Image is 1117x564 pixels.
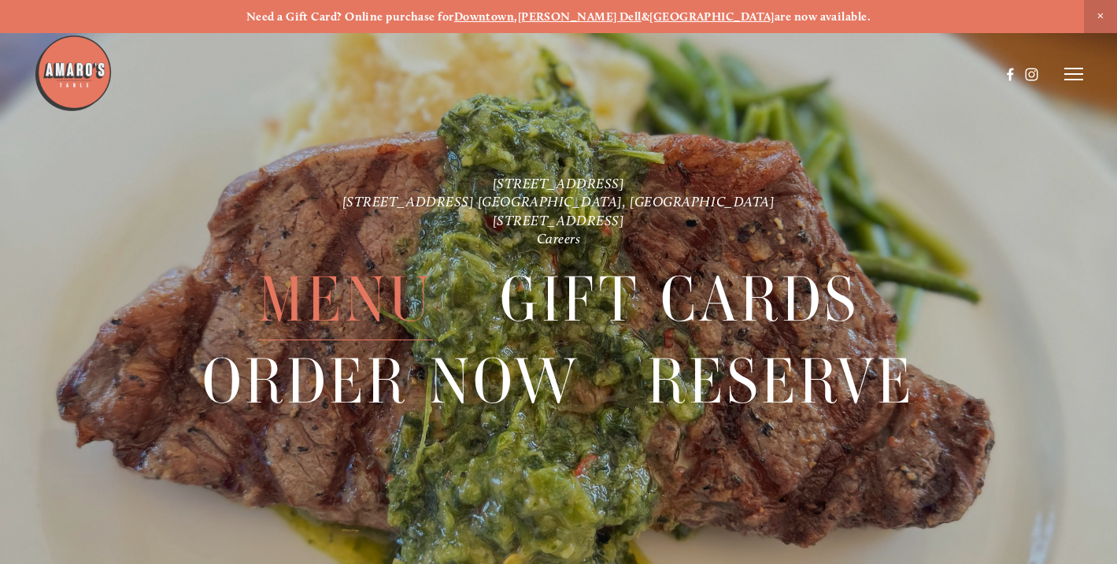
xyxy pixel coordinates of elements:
a: Gift Cards [500,259,859,340]
img: Amaro's Table [34,34,113,113]
a: [GEOGRAPHIC_DATA] [649,9,775,24]
strong: & [642,9,649,24]
span: Order Now [202,341,580,422]
span: Reserve [647,341,915,422]
strong: , [514,9,517,24]
a: [PERSON_NAME] Dell [518,9,642,24]
a: Order Now [202,341,580,421]
a: [STREET_ADDRESS] [493,212,625,228]
a: [STREET_ADDRESS] [GEOGRAPHIC_DATA], [GEOGRAPHIC_DATA] [342,193,775,210]
span: Menu [258,259,433,340]
a: Menu [258,259,433,340]
span: Gift Cards [500,259,859,340]
a: Downtown [454,9,515,24]
strong: Need a Gift Card? Online purchase for [246,9,454,24]
strong: are now available. [775,9,871,24]
a: Reserve [647,341,915,421]
a: Careers [537,230,581,247]
a: [STREET_ADDRESS] [493,175,625,191]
